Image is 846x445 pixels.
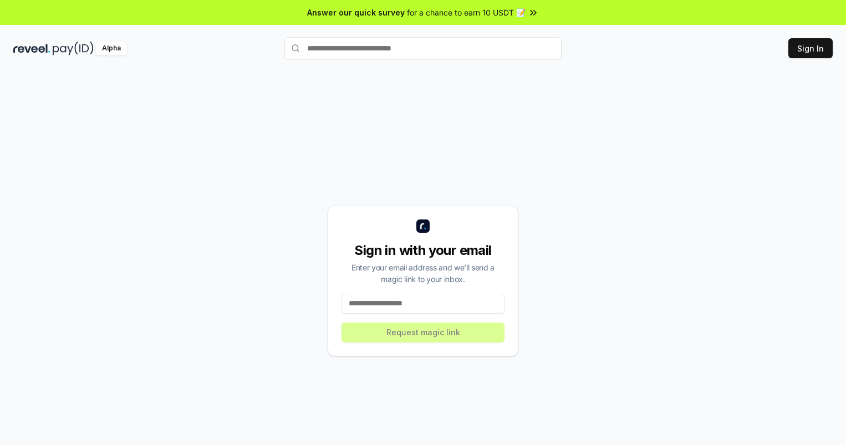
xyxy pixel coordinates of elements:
button: Sign In [788,38,833,58]
img: pay_id [53,42,94,55]
img: reveel_dark [13,42,50,55]
div: Enter your email address and we’ll send a magic link to your inbox. [342,262,504,285]
span: for a chance to earn 10 USDT 📝 [407,7,526,18]
div: Sign in with your email [342,242,504,259]
div: Alpha [96,42,127,55]
span: Answer our quick survey [307,7,405,18]
img: logo_small [416,219,430,233]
